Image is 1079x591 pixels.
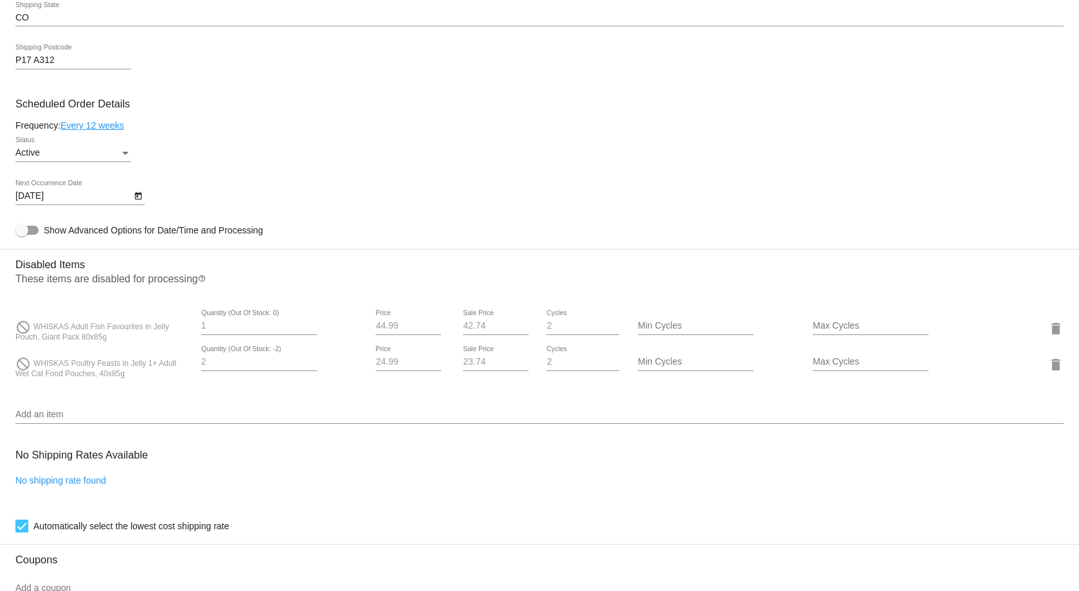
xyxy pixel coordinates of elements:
[463,321,529,331] input: Sale Price
[15,322,169,341] span: WHISKAS Adult Fish Favourites in Jelly Pouch, Giant Pack 80x85g
[131,188,145,202] button: Open calendar
[15,13,1064,23] input: Shipping State
[15,544,1064,566] h3: Coupons
[15,191,131,201] input: Next Occurrence Date
[1048,321,1064,336] mat-icon: delete
[547,321,619,331] input: Cycles
[15,147,40,158] span: Active
[463,357,529,367] input: Sale Price
[638,321,754,331] input: Min Cycles
[15,148,131,158] mat-select: Status
[813,321,929,331] input: Max Cycles
[376,321,441,331] input: Price
[547,357,619,367] input: Cycles
[33,518,229,534] span: Automatically select the lowest cost shipping rate
[15,359,176,378] span: WHISKAS Poultry Feasts in Jelly 1+ Adult Wet Cat Food Pouches, 40x85g
[60,120,124,131] a: Every 12 weeks
[15,320,31,335] mat-icon: do_not_disturb
[638,357,754,367] input: Min Cycles
[15,249,1064,271] h3: Disabled Items
[15,98,1064,110] h3: Scheduled Order Details
[201,321,317,331] input: Quantity (Out Of Stock: 0)
[201,357,317,367] input: Quantity (Out Of Stock: -2)
[15,55,131,66] input: Shipping Postcode
[15,475,106,486] a: No shipping rate found
[15,410,1064,420] input: Add an item
[376,357,441,367] input: Price
[44,224,263,237] span: Show Advanced Options for Date/Time and Processing
[15,441,148,469] h3: No Shipping Rates Available
[198,275,206,290] mat-icon: help_outline
[15,273,1064,290] p: These items are disabled for processing
[1048,357,1064,372] mat-icon: delete
[15,356,31,372] mat-icon: do_not_disturb
[15,120,1064,131] div: Frequency:
[813,357,929,367] input: Max Cycles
